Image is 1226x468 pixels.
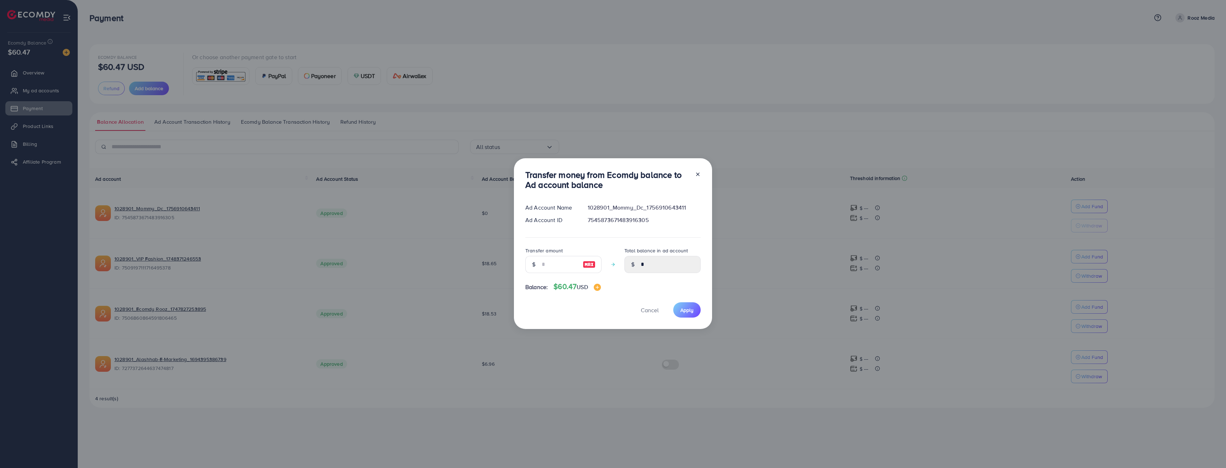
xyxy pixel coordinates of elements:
img: image [594,284,601,291]
label: Total balance in ad account [624,247,688,254]
div: 1028901_Mommy_Dc_1756910643411 [582,204,706,212]
button: Apply [673,302,701,318]
h4: $60.47 [553,282,601,291]
iframe: Chat [1196,436,1221,463]
span: Balance: [525,283,548,291]
div: Ad Account ID [520,216,582,224]
h3: Transfer money from Ecomdy balance to Ad account balance [525,170,689,190]
button: Cancel [632,302,668,318]
div: Ad Account Name [520,204,582,212]
label: Transfer amount [525,247,563,254]
span: Cancel [641,306,659,314]
span: Apply [680,307,694,314]
span: USD [577,283,588,291]
img: image [583,260,596,269]
div: 7545873671483916305 [582,216,706,224]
